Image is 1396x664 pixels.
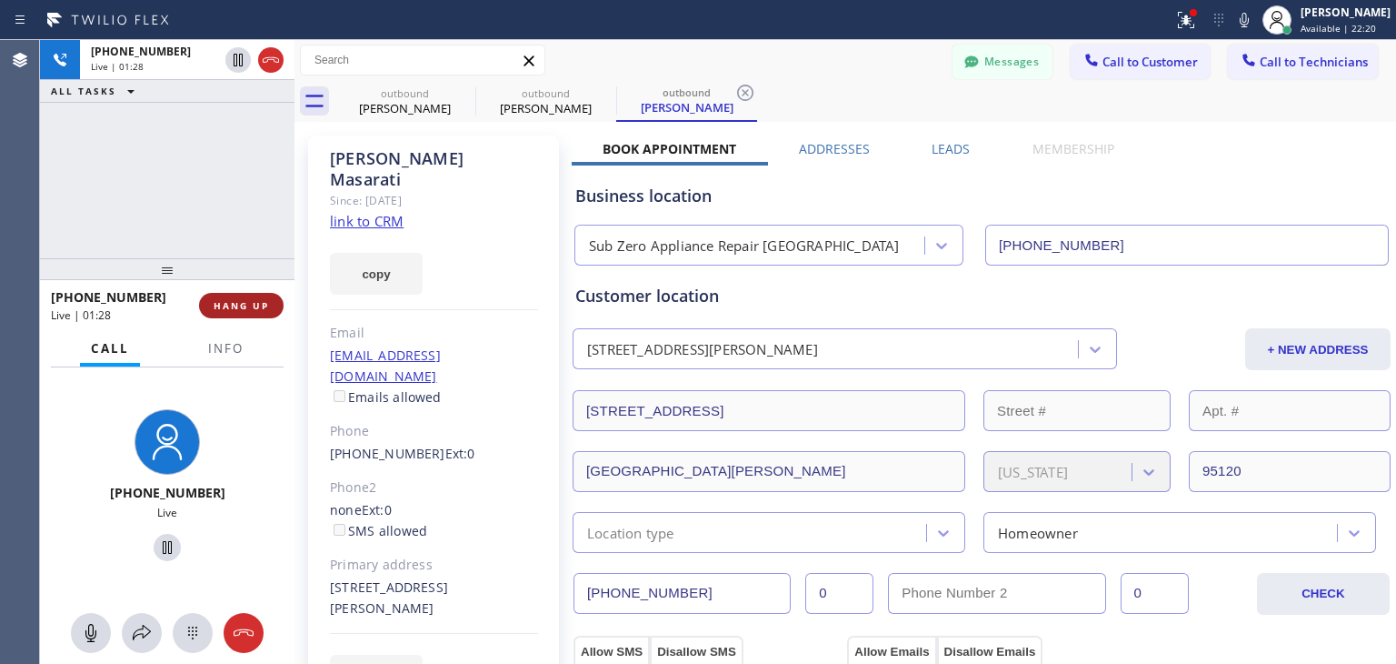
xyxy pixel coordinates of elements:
input: ZIP [1189,451,1391,492]
input: Emails allowed [334,390,345,402]
input: Phone Number 2 [888,573,1105,614]
button: Open directory [122,613,162,653]
div: Phone2 [330,478,538,498]
div: Sub Zero Appliance Repair [GEOGRAPHIC_DATA] [589,236,900,257]
input: SMS allowed [334,524,345,536]
button: Hang up [224,613,264,653]
label: Emails allowed [330,388,442,406]
span: Info [208,340,244,357]
button: HANG UP [199,293,284,318]
button: Call to Customer [1071,45,1210,79]
button: Mute [1231,7,1257,33]
div: [PERSON_NAME] [336,100,474,116]
div: Homeowner [998,522,1078,543]
span: Live | 01:28 [51,307,111,323]
input: Ext. 2 [1121,573,1189,614]
div: [PERSON_NAME] [618,99,755,116]
a: link to CRM [330,212,404,230]
span: [PHONE_NUMBER] [91,44,191,59]
div: Iraj Masarati [618,81,755,120]
div: [PERSON_NAME] Masarati [330,148,538,190]
div: Location type [587,522,674,543]
input: Address [573,390,965,431]
label: Addresses [799,140,870,157]
button: + NEW ADDRESS [1245,328,1391,370]
button: Hold Customer [225,47,251,73]
span: Available | 22:20 [1301,22,1376,35]
input: Phone Number [573,573,791,614]
button: Call to Technicians [1228,45,1378,79]
button: copy [330,253,423,295]
div: none [330,500,538,542]
span: Live | 01:28 [91,60,144,73]
button: Call [80,331,140,367]
button: Info [197,331,254,367]
button: Messages [952,45,1052,79]
a: [PHONE_NUMBER] [330,445,445,462]
div: outbound [336,86,474,100]
div: outbound [477,86,614,100]
span: [PHONE_NUMBER] [110,484,225,501]
button: Hang up [258,47,284,73]
div: Email [330,323,538,344]
input: Ext. [805,573,873,614]
div: [PERSON_NAME] [477,100,614,116]
span: Ext: 0 [445,445,475,462]
div: Iraj Masarati [477,81,614,122]
span: ALL TASKS [51,85,116,97]
span: Call to Customer [1102,54,1198,70]
span: Live [157,505,177,520]
div: [STREET_ADDRESS][PERSON_NAME] [330,578,538,619]
span: HANG UP [214,299,269,312]
label: Book Appointment [603,140,736,157]
label: Membership [1032,140,1114,157]
input: City [573,451,965,492]
button: CHECK [1257,573,1390,615]
label: Leads [932,140,970,157]
div: [PERSON_NAME] [1301,5,1391,20]
div: [STREET_ADDRESS][PERSON_NAME] [587,339,818,360]
div: Business location [575,184,1388,208]
button: Mute [71,613,111,653]
input: Apt. # [1189,390,1391,431]
span: Call [91,340,129,357]
input: Search [301,45,544,75]
button: Open dialpad [173,613,213,653]
input: Street # [983,390,1171,431]
span: [PHONE_NUMBER] [51,288,166,306]
button: ALL TASKS [40,80,153,102]
div: Customer location [575,284,1388,308]
div: Lisa Asai [336,81,474,122]
span: Ext: 0 [362,501,392,518]
div: Since: [DATE] [330,190,538,211]
input: Phone Number [985,225,1389,266]
span: Call to Technicians [1260,54,1368,70]
button: Hold Customer [154,534,181,561]
label: SMS allowed [330,522,427,539]
a: [EMAIL_ADDRESS][DOMAIN_NAME] [330,347,441,385]
div: Phone [330,421,538,442]
div: outbound [618,86,755,99]
div: Primary address [330,555,538,576]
